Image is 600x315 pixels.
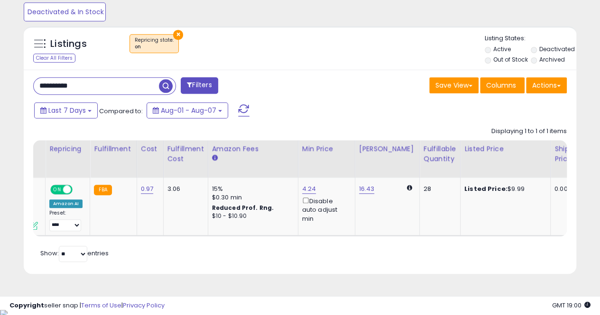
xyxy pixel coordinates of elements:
div: Disable auto adjust min [302,196,348,223]
button: Columns [480,77,525,93]
a: 0.97 [141,184,154,194]
a: 16.43 [359,184,375,194]
b: Listed Price: [464,184,508,193]
div: Preset: [49,210,83,231]
a: Terms of Use [81,301,121,310]
button: Actions [526,77,567,93]
small: Amazon Fees. [212,154,218,162]
div: 28 [424,185,453,193]
div: on [135,44,174,50]
label: Out of Stock [493,55,527,63]
span: 2025-08-16 19:00 GMT [552,301,591,310]
button: Last 7 Days [34,102,98,118]
button: Aug-01 - Aug-07 [147,102,228,118]
button: Filters [181,77,218,94]
div: Listed Price [464,144,546,154]
div: Fulfillment [94,144,132,154]
label: Active [493,45,510,53]
span: Aug-01 - Aug-07 [161,106,216,115]
div: seller snap | | [9,301,165,310]
a: Privacy Policy [123,301,165,310]
div: Amazon AI [49,199,83,208]
span: Last 7 Days [48,106,86,115]
span: Show: entries [40,249,109,258]
div: 15% [212,185,291,193]
div: [PERSON_NAME] [359,144,415,154]
strong: Copyright [9,301,44,310]
span: Compared to: [99,107,143,116]
div: Amazon Fees [212,144,294,154]
div: Fulfillment Cost [167,144,204,164]
label: Archived [539,55,565,63]
b: Reduced Prof. Rng. [212,204,274,212]
button: × [173,30,183,40]
span: Repricing state : [135,36,174,51]
div: 0.00 [554,185,570,193]
div: Fulfillable Quantity [424,144,456,164]
div: $0.30 min [212,193,291,202]
div: Displaying 1 to 1 of 1 items [491,127,567,136]
button: Save View [429,77,479,93]
span: ON [51,186,63,194]
a: 4.24 [302,184,316,194]
p: Listing States: [485,34,576,43]
label: Deactivated [539,45,575,53]
span: OFF [71,186,86,194]
h5: Listings [50,37,87,51]
div: Repricing [49,144,86,154]
div: Cost [141,144,159,154]
div: $10 - $10.90 [212,212,291,220]
div: Min Price [302,144,351,154]
div: 3.06 [167,185,201,193]
div: Ship Price [554,144,573,164]
div: $9.99 [464,185,543,193]
small: FBA [94,185,111,195]
div: Clear All Filters [33,54,75,63]
button: Deactivated & In Stock [24,2,106,21]
span: Columns [486,81,516,90]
